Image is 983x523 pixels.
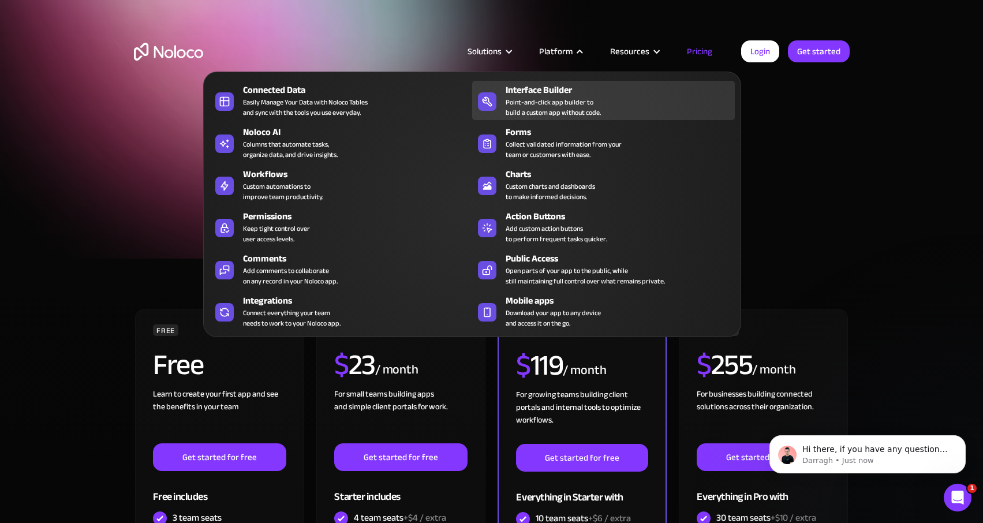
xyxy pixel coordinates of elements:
h2: Free [153,350,203,379]
div: Noloco AI [243,125,477,139]
div: Free includes [153,471,286,509]
div: Platform [539,44,573,59]
div: Add comments to collaborate on any record in your Noloco app. [243,266,338,286]
div: Platform [525,44,596,59]
a: Action ButtonsAdd custom action buttonsto perform frequent tasks quicker. [472,207,735,246]
div: FREE [153,324,178,336]
div: Resources [610,44,649,59]
a: Noloco AIColumns that automate tasks,organize data, and drive insights. [210,123,472,162]
div: Workflows [243,167,477,181]
div: Solutions [453,44,525,59]
iframe: Intercom live chat [944,484,971,511]
a: Get started for free [334,443,467,471]
div: Resources [596,44,672,59]
div: Keep tight control over user access levels. [243,223,310,244]
div: Comments [243,252,477,266]
a: Get started for free [153,443,286,471]
div: Collect validated information from your team or customers with ease. [506,139,622,160]
div: Columns that automate tasks, organize data, and drive insights. [243,139,338,160]
span: Download your app to any device and access it on the go. [506,308,601,328]
div: / month [375,361,418,379]
div: Open parts of your app to the public, while still maintaining full control over what remains priv... [506,266,665,286]
div: Mobile apps [506,294,740,308]
div: For small teams building apps and simple client portals for work. ‍ [334,388,467,443]
span: $ [516,338,530,393]
span: $ [334,338,349,392]
div: Public Access [506,252,740,266]
div: Connect everything your team needs to work to your Noloco app. [243,308,341,328]
div: Connected Data [243,83,477,97]
div: Charts [506,167,740,181]
span: $ [697,338,711,392]
div: Action Buttons [506,210,740,223]
a: IntegrationsConnect everything your teamneeds to work to your Noloco app. [210,292,472,331]
div: / month [563,361,606,380]
h1: A plan for organizations of all sizes [134,98,850,133]
div: For businesses building connected solutions across their organization. ‍ [697,388,829,443]
iframe: Intercom notifications message [752,411,983,492]
div: Everything in Pro with [697,471,829,509]
div: Easily Manage Your Data with Noloco Tables and sync with the tools you use everyday. [243,97,368,118]
a: Get started for free [697,443,829,471]
a: CommentsAdd comments to collaborateon any record in your Noloco app. [210,249,472,289]
a: Get started [788,40,850,62]
a: Interface BuilderPoint-and-click app builder tobuild a custom app without code. [472,81,735,120]
div: Integrations [243,294,477,308]
div: Learn to create your first app and see the benefits in your team ‍ [153,388,286,443]
div: For growing teams building client portals and internal tools to optimize workflows. [516,388,648,444]
nav: Platform [203,55,741,337]
div: / month [752,361,795,379]
div: Forms [506,125,740,139]
div: Everything in Starter with [516,472,648,509]
h2: 23 [334,350,375,379]
span: 1 [967,484,977,493]
div: Starter includes [334,471,467,509]
h2: 119 [516,351,563,380]
a: WorkflowsCustom automations toimprove team productivity. [210,165,472,204]
a: home [134,43,203,61]
a: PermissionsKeep tight control overuser access levels. [210,207,472,246]
div: Add custom action buttons to perform frequent tasks quicker. [506,223,607,244]
a: Public AccessOpen parts of your app to the public, whilestill maintaining full control over what ... [472,249,735,289]
a: Mobile appsDownload your app to any deviceand access it on the go. [472,292,735,331]
h2: 255 [697,350,752,379]
a: Connected DataEasily Manage Your Data with Noloco Tablesand sync with the tools you use everyday. [210,81,472,120]
div: Point-and-click app builder to build a custom app without code. [506,97,601,118]
div: Permissions [243,210,477,223]
a: FormsCollect validated information from yourteam or customers with ease. [472,123,735,162]
a: Get started for free [516,444,648,472]
a: Login [741,40,779,62]
div: Custom charts and dashboards to make informed decisions. [506,181,595,202]
a: Pricing [672,44,727,59]
div: Custom automations to improve team productivity. [243,181,323,202]
div: Interface Builder [506,83,740,97]
a: ChartsCustom charts and dashboardsto make informed decisions. [472,165,735,204]
div: Solutions [468,44,502,59]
